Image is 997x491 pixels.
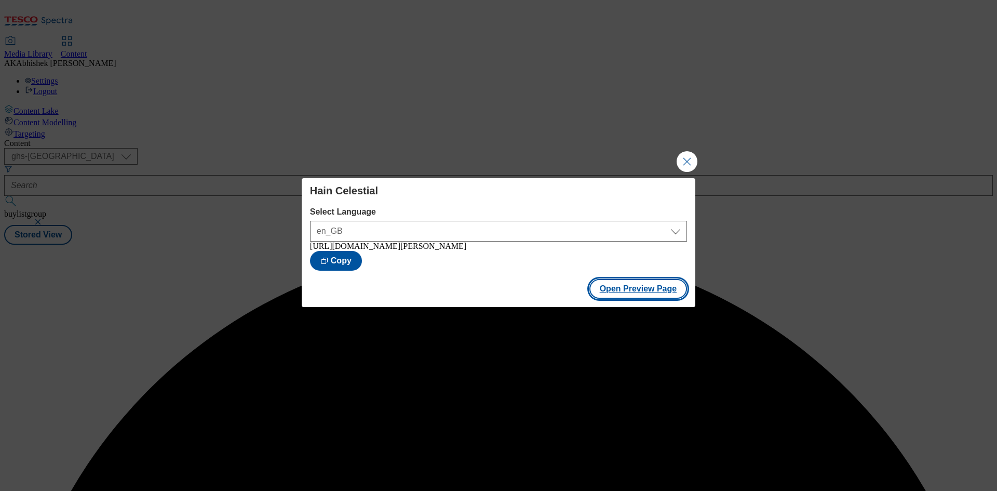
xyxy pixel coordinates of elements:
label: Select Language [310,207,687,217]
div: Modal [302,178,695,307]
button: Open Preview Page [589,279,688,299]
div: [URL][DOMAIN_NAME][PERSON_NAME] [310,242,687,251]
button: Close Modal [677,151,697,172]
h4: Hain Celestial [310,184,687,197]
button: Copy [310,251,362,271]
